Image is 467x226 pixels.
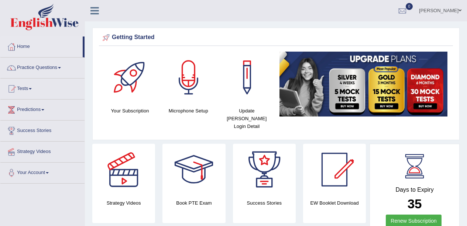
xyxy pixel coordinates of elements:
h4: Strategy Videos [92,199,155,207]
h4: Book PTE Exam [162,199,225,207]
a: Strategy Videos [0,142,85,160]
h4: Update [PERSON_NAME] Login Detail [221,107,272,130]
a: Success Stories [0,121,85,139]
b: 35 [408,197,422,211]
h4: EW Booklet Download [303,199,366,207]
a: Predictions [0,100,85,118]
a: Practice Questions [0,58,85,76]
h4: Days to Expiry [378,187,451,193]
h4: Microphone Setup [163,107,214,115]
div: Getting Started [101,32,451,43]
a: Tests [0,79,85,97]
a: Your Account [0,163,85,181]
a: Home [0,36,83,55]
span: 0 [406,3,413,10]
h4: Success Stories [233,199,296,207]
h4: Your Subscription [104,107,155,115]
img: small5.jpg [279,52,447,117]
